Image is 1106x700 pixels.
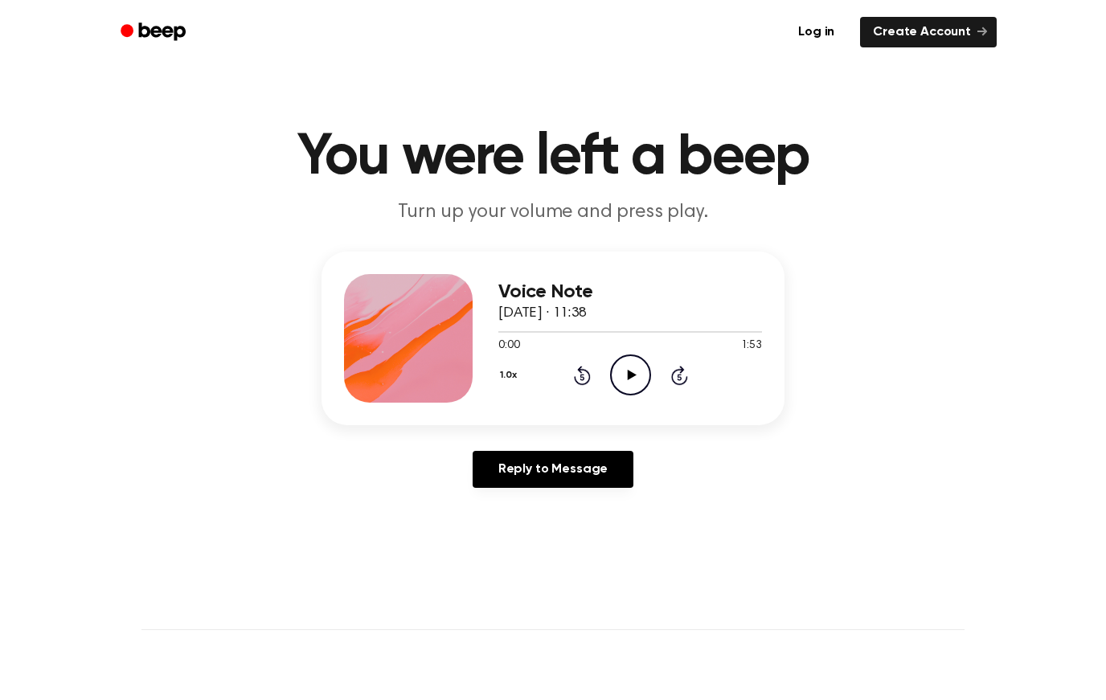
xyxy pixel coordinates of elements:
[244,199,862,226] p: Turn up your volume and press play.
[498,306,587,321] span: [DATE] · 11:38
[860,17,997,47] a: Create Account
[498,338,519,354] span: 0:00
[498,362,522,389] button: 1.0x
[141,129,965,186] h1: You were left a beep
[473,451,633,488] a: Reply to Message
[782,14,850,51] a: Log in
[109,17,200,48] a: Beep
[741,338,762,354] span: 1:53
[498,281,762,303] h3: Voice Note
